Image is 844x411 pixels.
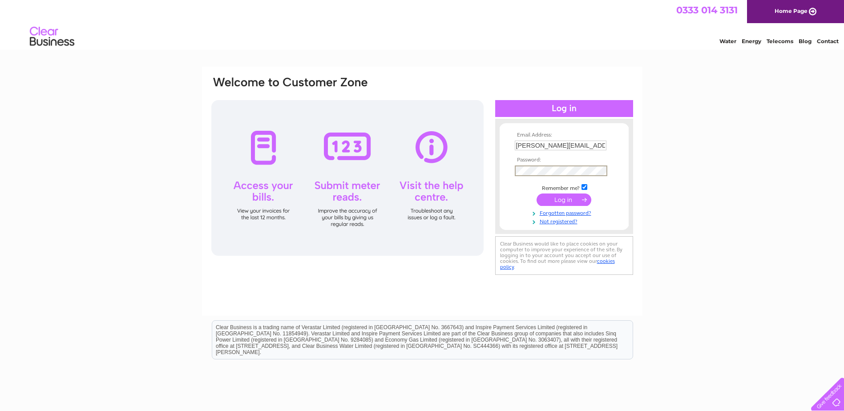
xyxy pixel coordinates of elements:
a: Telecoms [767,38,793,44]
img: logo.png [29,23,75,50]
a: Blog [799,38,812,44]
div: Clear Business would like to place cookies on your computer to improve your experience of the sit... [495,236,633,275]
a: Contact [817,38,839,44]
a: 0333 014 3131 [676,4,738,16]
a: Not registered? [515,217,616,225]
a: Forgotten password? [515,208,616,217]
a: Energy [742,38,761,44]
th: Password: [513,157,616,163]
input: Submit [537,193,591,206]
td: Remember me? [513,183,616,192]
div: Clear Business is a trading name of Verastar Limited (registered in [GEOGRAPHIC_DATA] No. 3667643... [212,5,633,43]
a: cookies policy [500,258,615,270]
a: Water [719,38,736,44]
th: Email Address: [513,132,616,138]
